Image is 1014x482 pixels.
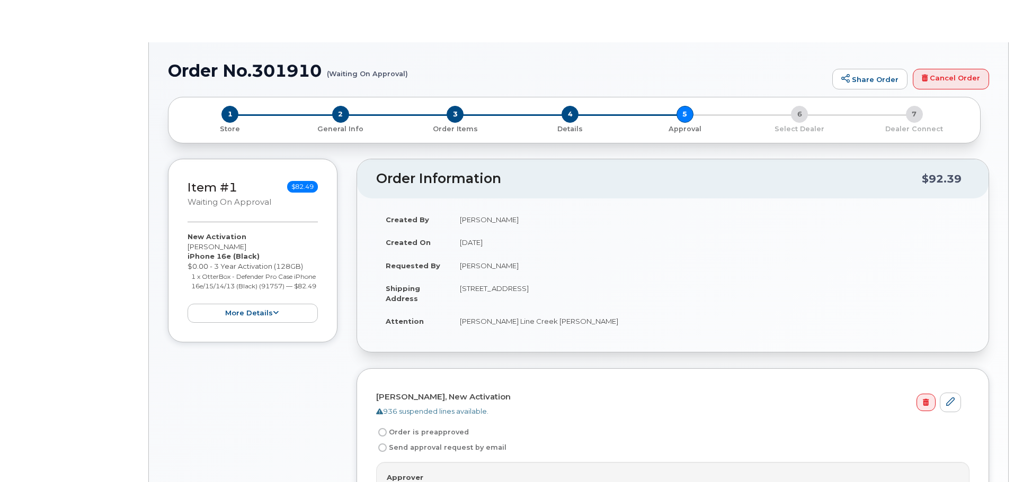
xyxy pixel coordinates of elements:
div: 936 suspended lines available. [376,406,961,416]
a: 1 Store [177,123,283,134]
button: more details [188,304,318,323]
a: 2 General Info [283,123,398,134]
input: Order is preapproved [378,428,387,436]
td: [PERSON_NAME] [450,254,969,277]
p: General Info [288,124,394,134]
span: 2 [332,106,349,123]
td: [PERSON_NAME] [450,208,969,231]
strong: Shipping Address [386,284,420,303]
a: 4 Details [513,123,628,134]
span: $82.49 [287,181,318,193]
span: 1 [221,106,238,123]
small: 1 x OtterBox - Defender Pro Case iPhone 16e/15/14/13 (Black) (91757) — $82.49 [191,272,316,290]
div: $92.39 [922,169,962,189]
a: Cancel Order [913,69,989,90]
strong: Attention [386,317,424,325]
h2: Order Information [376,171,922,186]
strong: iPhone 16e (Black) [188,252,260,260]
a: Item #1 [188,180,237,195]
p: Order Items [402,124,509,134]
a: 3 Order Items [398,123,513,134]
strong: Requested By [386,261,440,270]
label: Send approval request by email [376,441,506,454]
h1: Order No.301910 [168,61,827,80]
span: 4 [562,106,579,123]
label: Order is preapproved [376,426,469,439]
span: 3 [447,106,464,123]
strong: Created On [386,238,431,247]
td: [PERSON_NAME] Line Creek [PERSON_NAME] [450,310,969,333]
p: Details [517,124,624,134]
h4: [PERSON_NAME], New Activation [376,393,961,402]
td: [STREET_ADDRESS] [450,277,969,310]
div: [PERSON_NAME] $0.00 - 3 Year Activation (128GB) [188,232,318,323]
input: Send approval request by email [378,443,387,452]
p: Store [181,124,279,134]
a: Share Order [832,69,908,90]
strong: Created By [386,215,429,224]
small: Waiting On Approval [188,197,271,207]
small: (Waiting On Approval) [327,61,408,78]
strong: New Activation [188,232,246,241]
td: [DATE] [450,231,969,254]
